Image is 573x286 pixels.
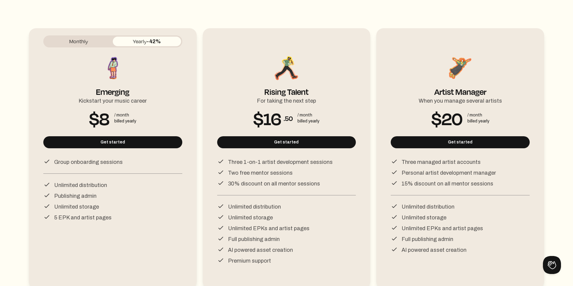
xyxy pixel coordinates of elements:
p: Unlimited distribution [228,203,281,211]
div: billed yearly [297,118,319,124]
span: -42% [147,38,161,44]
iframe: Toggle Customer Support [543,256,561,274]
p: Group onboarding sessions [54,158,123,166]
p: Unlimited storage [54,203,99,211]
img: Artist Manager [447,55,474,82]
p: Unlimited EPKs and artist pages [402,224,483,233]
p: Unlimited distribution [54,181,107,189]
p: Full publishing admin [228,235,280,243]
div: billed yearly [467,118,489,124]
div: Emerging [96,82,129,94]
div: / month [114,112,136,118]
p: Unlimited EPKs and artist pages [228,224,310,233]
p: Publishing admin [54,192,97,200]
p: Three 1-on-1 artist development sessions [228,158,333,166]
button: Get started [391,136,530,148]
button: Get started [217,136,356,148]
p: 5 EPK and artist pages [54,213,112,222]
div: / month [467,112,489,118]
div: Rising Talent [264,82,309,94]
span: $20 [431,113,463,123]
p: Unlimited storage [228,213,273,222]
div: Artist Manager [434,82,486,94]
div: For taking the next step [257,94,316,105]
p: Two free mentor sessions [228,169,293,177]
p: AI powered asset creation [402,246,467,254]
img: Rising Talent [273,55,300,82]
img: Emerging [99,55,126,82]
p: 15% discount on all mentor sessions [402,179,493,188]
div: When you manage several artists [419,94,502,105]
div: billed yearly [114,118,136,124]
span: $8 [89,113,109,123]
div: / month [297,112,319,118]
p: Premium support [228,257,271,265]
p: Three managed artist accounts [402,158,481,166]
button: Yearly-42% [113,37,181,46]
p: Personal artist development manager [402,169,496,177]
p: Unlimited distribution [402,203,454,211]
span: .50 [284,113,293,123]
span: $16 [253,113,281,123]
button: Get started [43,136,182,148]
p: Unlimited storage [402,213,446,222]
button: Monthly [45,37,113,46]
p: AI powered asset creation [228,246,293,254]
div: Kickstart your music career [79,94,147,105]
p: 30% discount on all mentor sessions [228,179,320,188]
p: Full publishing admin [402,235,453,243]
